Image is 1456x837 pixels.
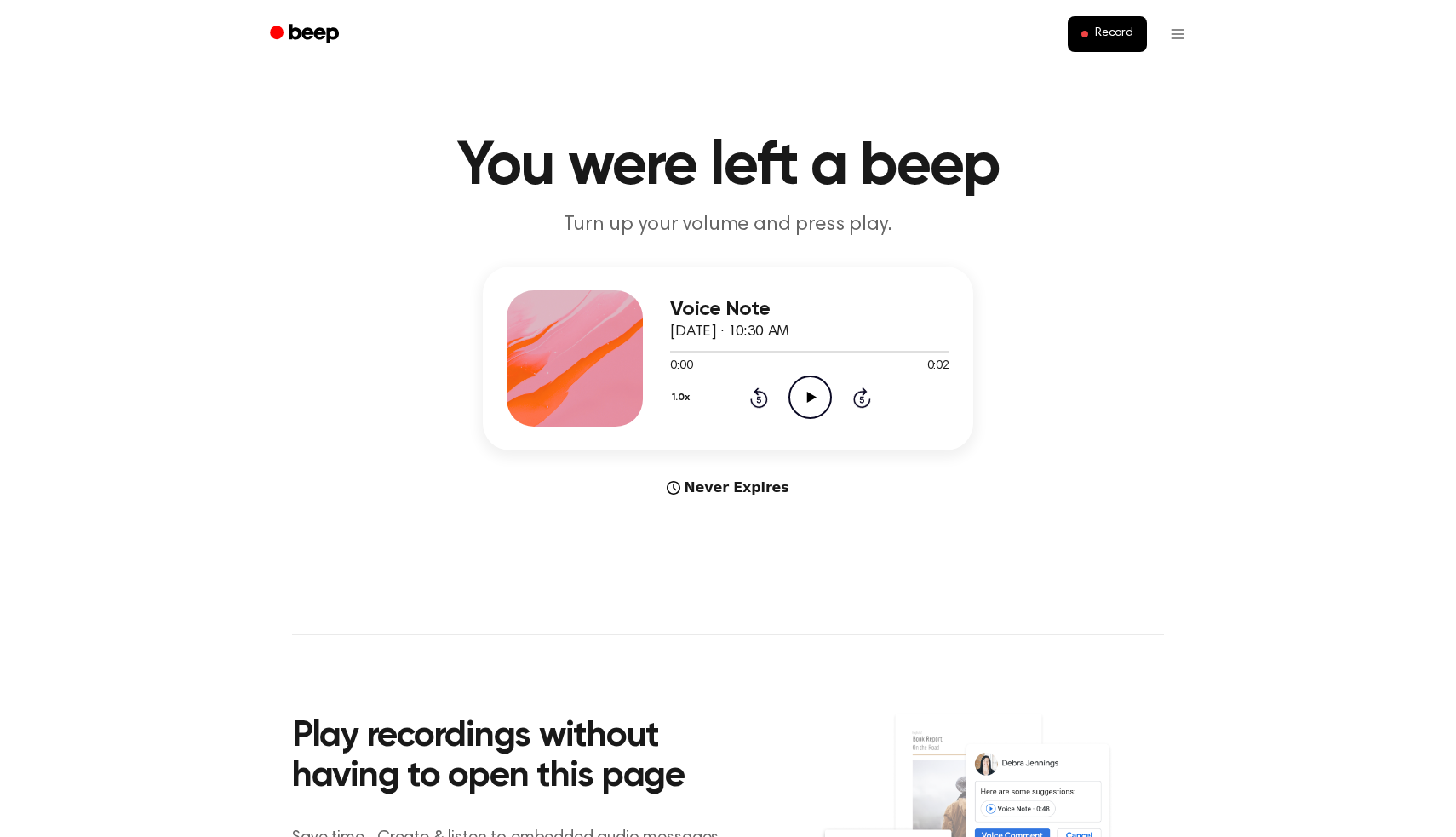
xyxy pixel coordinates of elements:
span: 0:00 [670,358,692,376]
a: Beep [258,18,354,51]
h3: Voice Note [670,298,949,321]
span: Record [1095,26,1133,42]
button: 1.0x [670,383,696,412]
h2: Play recordings without having to open this page [292,717,751,798]
button: Record [1068,16,1147,52]
div: Never Expires [483,478,973,498]
button: Open menu [1157,14,1198,54]
span: 0:02 [927,358,949,376]
p: Turn up your volume and press play. [401,211,1055,239]
h1: You were left a beep [292,136,1164,198]
span: [DATE] · 10:30 AM [670,324,789,340]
